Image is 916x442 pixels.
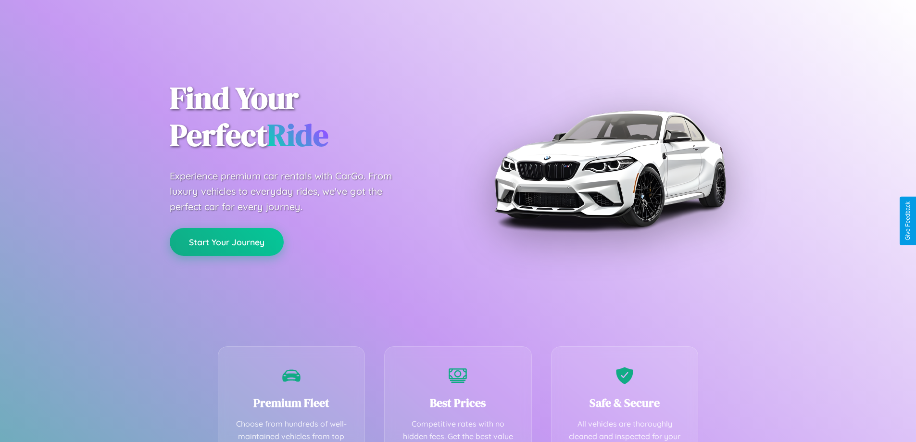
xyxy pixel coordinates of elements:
h1: Find Your Perfect [170,80,444,154]
span: Ride [267,114,328,156]
h3: Safe & Secure [566,395,684,411]
div: Give Feedback [904,202,911,240]
h3: Best Prices [399,395,517,411]
button: Start Your Journey [170,228,284,256]
h3: Premium Fleet [233,395,351,411]
p: Experience premium car rentals with CarGo. From luxury vehicles to everyday rides, we've got the ... [170,168,410,215]
img: Premium BMW car rental vehicle [489,48,730,289]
